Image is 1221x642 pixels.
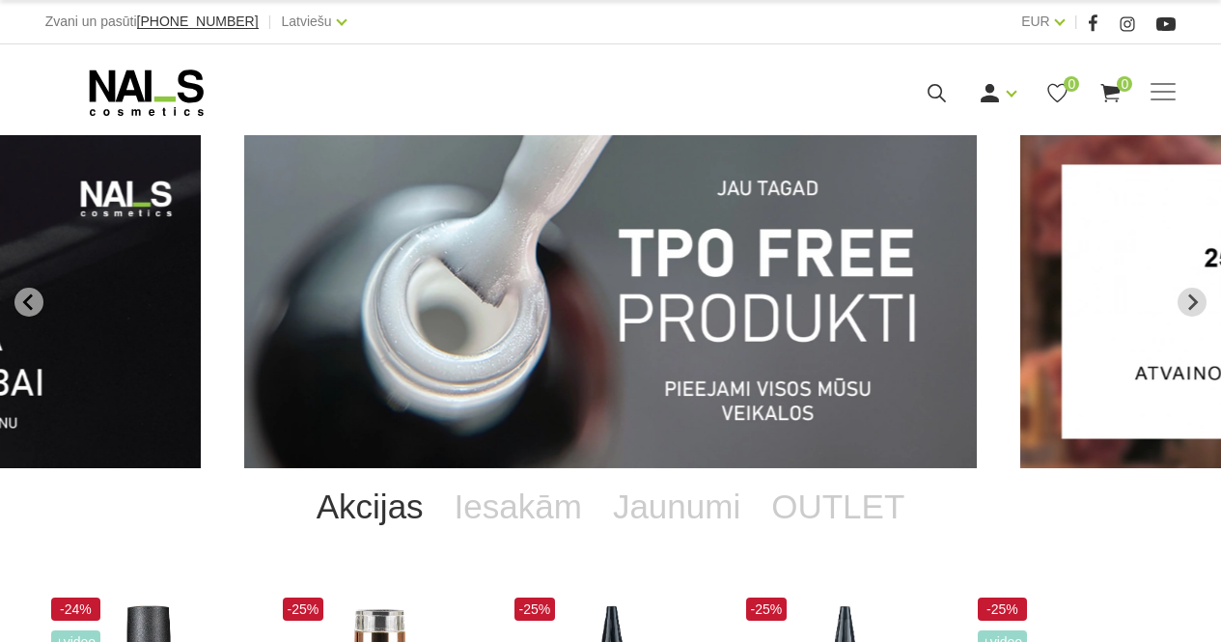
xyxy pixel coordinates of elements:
[597,468,756,545] a: Jaunumi
[51,598,101,621] span: -24%
[137,14,259,29] a: [PHONE_NUMBER]
[14,288,43,317] button: Go to last slide
[1098,81,1123,105] a: 0
[244,135,977,468] li: 1 of 12
[746,598,788,621] span: -25%
[1074,10,1078,34] span: |
[282,10,332,33] a: Latviešu
[301,468,439,545] a: Akcijas
[1045,81,1069,105] a: 0
[1064,76,1079,92] span: 0
[1021,10,1050,33] a: EUR
[978,598,1028,621] span: -25%
[1178,288,1207,317] button: Next slide
[756,468,920,545] a: OUTLET
[268,10,272,34] span: |
[283,598,324,621] span: -25%
[1117,76,1132,92] span: 0
[45,10,259,34] div: Zvani un pasūti
[439,468,597,545] a: Iesakām
[514,598,556,621] span: -25%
